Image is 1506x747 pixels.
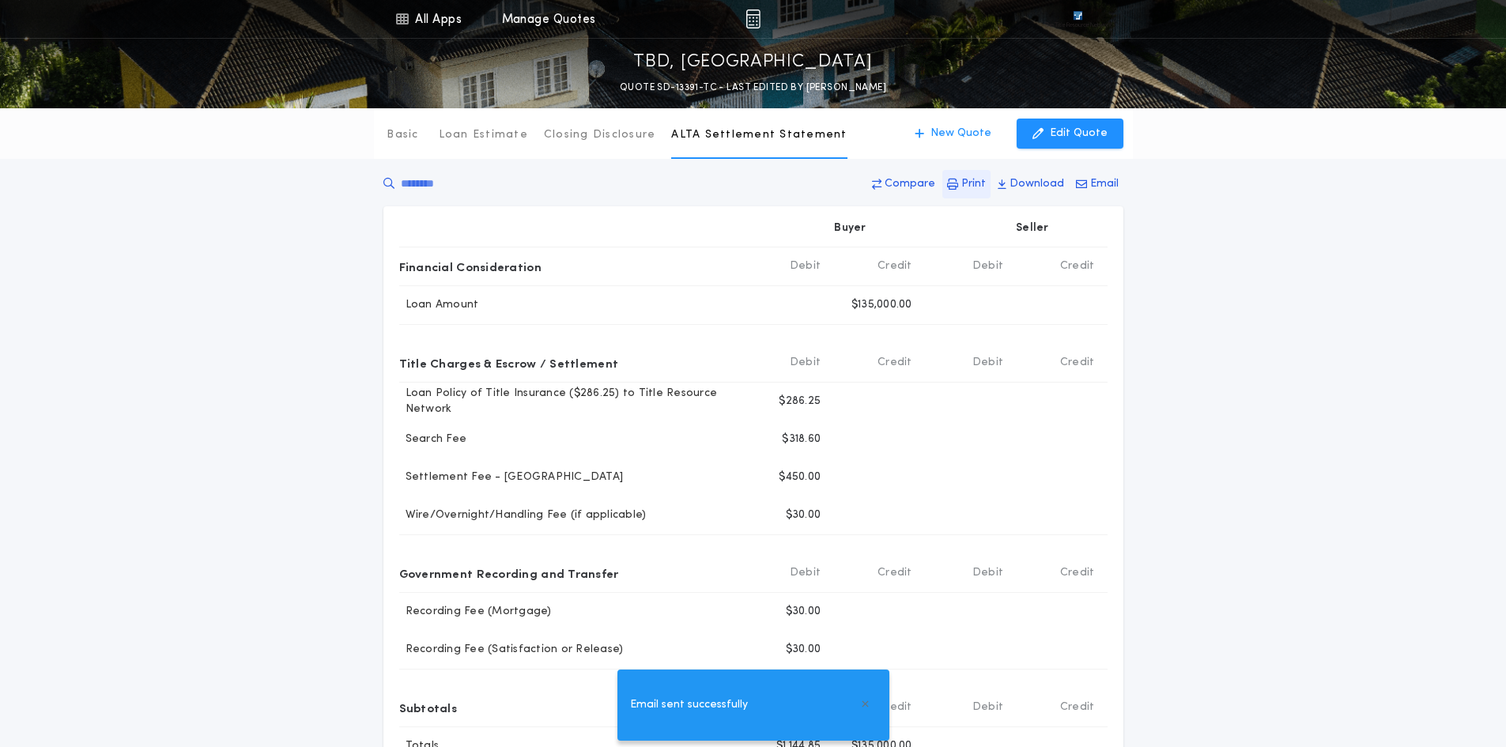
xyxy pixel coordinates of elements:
p: Recording Fee (Mortgage) [399,604,552,620]
span: Email sent successfully [630,696,748,714]
p: Email [1090,176,1119,192]
p: $450.00 [779,470,821,485]
b: Credit [878,565,912,581]
b: Credit [1060,565,1095,581]
b: Debit [790,258,821,274]
b: Debit [790,355,821,371]
p: $30.00 [786,507,821,523]
p: Loan Amount [399,297,479,313]
p: Closing Disclosure [544,127,656,143]
p: Financial Consideration [399,254,542,279]
button: Email [1071,170,1123,198]
img: img [745,9,761,28]
p: Recording Fee (Satisfaction or Release) [399,642,624,658]
p: Search Fee [399,432,467,447]
p: Print [961,176,986,192]
p: Loan Policy of Title Insurance ($286.25) to Title Resource Network [399,386,742,417]
p: Download [1010,176,1064,192]
p: Compare [885,176,935,192]
button: Edit Quote [1017,119,1123,149]
b: Credit [1060,258,1095,274]
p: ALTA Settlement Statement [671,127,847,143]
p: $135,000.00 [851,297,912,313]
p: $318.60 [782,432,821,447]
button: Compare [867,170,940,198]
p: Seller [1016,221,1049,236]
p: Settlement Fee - [GEOGRAPHIC_DATA] [399,470,624,485]
b: Debit [972,355,1003,371]
button: Print [942,170,991,198]
p: Basic [387,127,418,143]
p: Edit Quote [1050,126,1108,141]
b: Credit [878,258,912,274]
button: New Quote [899,119,1007,149]
button: Download [993,170,1069,198]
b: Debit [790,565,821,581]
b: Credit [878,355,912,371]
b: Credit [1060,355,1095,371]
p: $30.00 [786,642,821,658]
p: $30.00 [786,604,821,620]
p: Wire/Overnight/Handling Fee (if applicable) [399,507,647,523]
p: Title Charges & Escrow / Settlement [399,350,619,375]
p: TBD, [GEOGRAPHIC_DATA] [633,50,872,75]
b: Debit [972,565,1003,581]
p: Loan Estimate [439,127,528,143]
p: Government Recording and Transfer [399,560,619,586]
p: Buyer [834,221,866,236]
img: vs-icon [1044,11,1111,27]
b: Debit [972,258,1003,274]
p: $286.25 [779,394,821,409]
p: New Quote [930,126,991,141]
p: QUOTE SD-13391-TC - LAST EDITED BY [PERSON_NAME] [620,80,886,96]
